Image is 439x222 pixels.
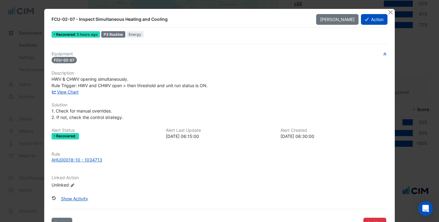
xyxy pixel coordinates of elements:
span: 1. Check for manual overrides. 2. If not, check the control strategy. [52,108,123,120]
div: Open Intercom Messenger [418,201,433,216]
button: [PERSON_NAME] [316,14,359,25]
h6: Rule [52,152,387,157]
h6: Alert Status [52,128,159,133]
h6: Alert Created [280,128,387,133]
div: [DATE] 06:30:00 [280,133,387,139]
span: Recovered [56,134,77,138]
div: AHU00018-10 - 1034713 [52,157,102,163]
div: [DATE] 06:15:00 [166,133,273,139]
a: View Chart [52,89,79,94]
fa-icon: Edit Linked Action [70,183,75,187]
a: AHU00018-10 - 1034713 [52,157,387,163]
span: [PERSON_NAME] [320,17,355,22]
h6: Equipment [52,51,387,57]
div: FCU-02-07 - Inspect Simultaneous Heating and Cooling [52,16,309,22]
span: FCU-02-07 [52,57,77,63]
div: Unlinked [52,182,125,188]
span: Energy [127,31,144,38]
h6: Solution [52,102,387,108]
h6: Alert Last Update [166,128,273,133]
h6: Linked Action [52,175,387,180]
h6: Description [52,71,387,76]
button: Show Activity [57,193,92,204]
span: HWV & CHWV opening simultaneously. Rule Trigger: HWV and CHWV open > then threshold and unit run ... [52,76,208,88]
span: Recovered [56,33,77,36]
button: Action [361,14,387,25]
button: Close [387,9,394,15]
span: Fri 10-Oct-2025 07:15 CEST [77,32,98,37]
div: P3 Routine [101,31,125,38]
